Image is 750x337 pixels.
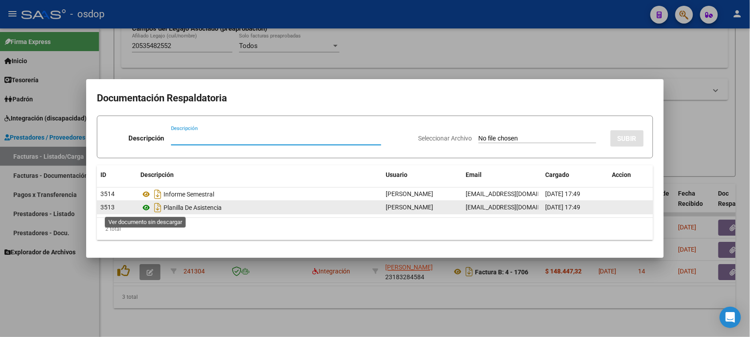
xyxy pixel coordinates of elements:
[152,201,164,215] i: Descargar documento
[386,171,407,178] span: Usuario
[418,135,472,142] span: Seleccionar Archivo
[720,307,741,328] div: Open Intercom Messenger
[462,165,542,185] datatable-header-cell: Email
[546,204,581,211] span: [DATE] 17:49
[466,171,482,178] span: Email
[466,204,564,211] span: [EMAIL_ADDRESS][DOMAIN_NAME]
[546,190,581,197] span: [DATE] 17:49
[542,165,609,185] datatable-header-cell: Cargado
[97,218,653,240] div: 2 total
[386,190,433,197] span: [PERSON_NAME]
[100,171,106,178] span: ID
[386,204,433,211] span: [PERSON_NAME]
[382,165,462,185] datatable-header-cell: Usuario
[137,165,382,185] datatable-header-cell: Descripción
[612,171,631,178] span: Accion
[100,204,115,211] span: 3513
[128,133,164,144] p: Descripción
[140,201,379,215] div: Planilla De Asistencia
[610,130,644,147] button: SUBIR
[97,165,137,185] datatable-header-cell: ID
[609,165,653,185] datatable-header-cell: Accion
[466,190,564,197] span: [EMAIL_ADDRESS][DOMAIN_NAME]
[618,135,637,143] span: SUBIR
[140,187,379,201] div: Informe Semestral
[97,90,653,107] h2: Documentación Respaldatoria
[140,171,174,178] span: Descripción
[152,187,164,201] i: Descargar documento
[100,190,115,197] span: 3514
[546,171,570,178] span: Cargado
